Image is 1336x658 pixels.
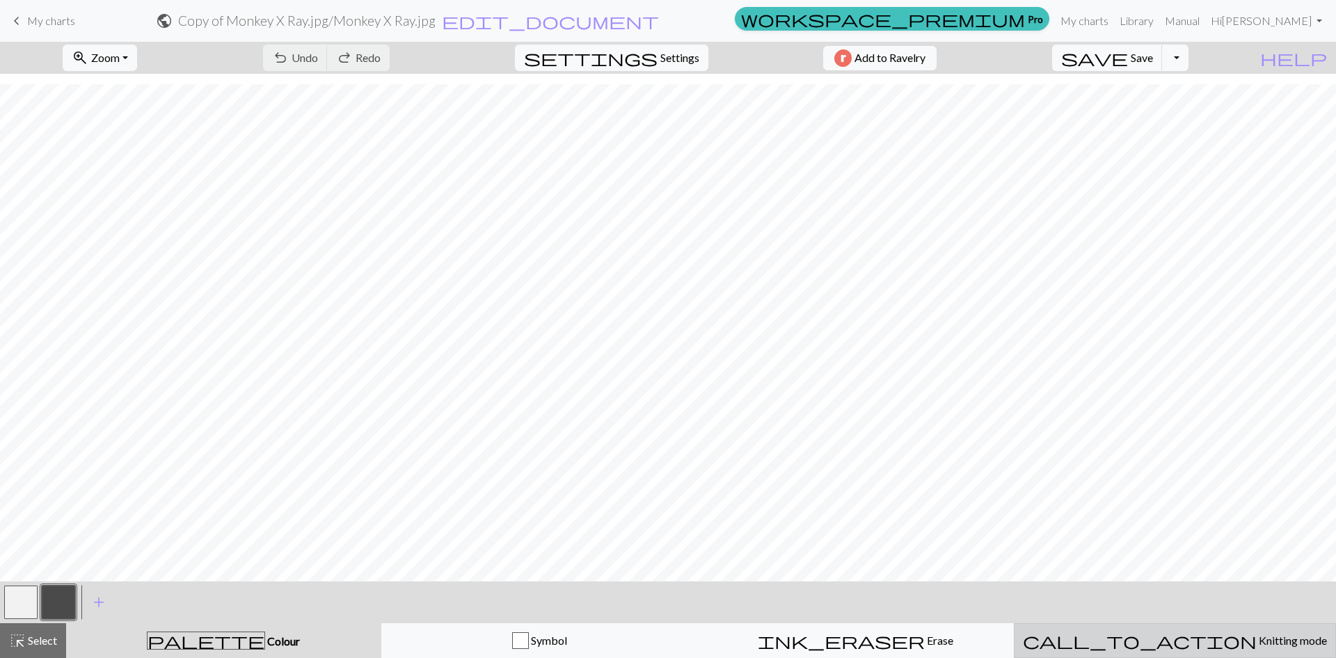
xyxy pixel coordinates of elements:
[8,9,75,33] a: My charts
[758,631,925,650] span: ink_eraser
[1055,7,1114,35] a: My charts
[265,634,300,648] span: Colour
[524,49,658,66] i: Settings
[27,14,75,27] span: My charts
[72,48,88,68] span: zoom_in
[148,631,264,650] span: palette
[26,634,57,647] span: Select
[1205,7,1328,35] a: Hi[PERSON_NAME]
[442,11,659,31] span: edit_document
[834,49,852,67] img: Ravelry
[697,623,1014,658] button: Erase
[529,634,567,647] span: Symbol
[1257,634,1327,647] span: Knitting mode
[1014,623,1336,658] button: Knitting mode
[1052,45,1163,71] button: Save
[156,11,173,31] span: public
[178,13,436,29] h2: Copy of Monkey X Ray.jpg / Monkey X Ray.jpg
[9,631,26,650] span: highlight_alt
[63,45,137,71] button: Zoom
[1260,48,1327,68] span: help
[823,46,937,70] button: Add to Ravelry
[91,51,120,64] span: Zoom
[1061,48,1128,68] span: save
[1159,7,1205,35] a: Manual
[8,11,25,31] span: keyboard_arrow_left
[1114,7,1159,35] a: Library
[524,48,658,68] span: settings
[1023,631,1257,650] span: call_to_action
[515,45,708,71] button: SettingsSettings
[381,623,698,658] button: Symbol
[1131,51,1153,64] span: Save
[741,9,1025,29] span: workspace_premium
[925,634,953,647] span: Erase
[66,623,381,658] button: Colour
[735,7,1049,31] a: Pro
[660,49,699,66] span: Settings
[854,49,925,67] span: Add to Ravelry
[90,593,107,612] span: add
